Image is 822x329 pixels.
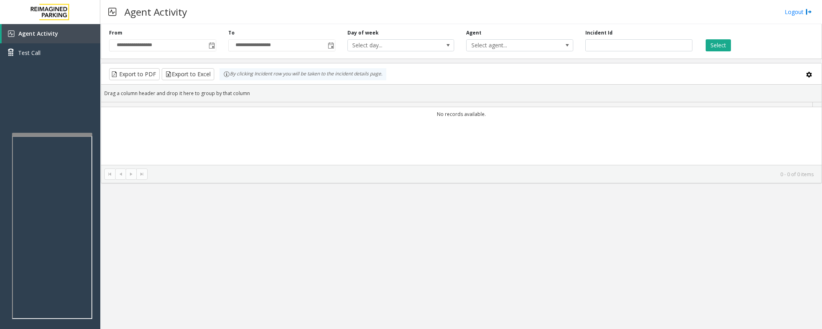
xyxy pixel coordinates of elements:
a: Agent Activity [2,24,100,43]
h3: Agent Activity [120,2,191,22]
button: Export to PDF [109,68,160,80]
td: No records available. [101,107,822,121]
button: Select [706,39,731,51]
img: 'icon' [8,30,14,37]
button: Export to Excel [162,68,214,80]
div: Data table [101,102,822,165]
label: Day of week [347,29,379,37]
kendo-pager-info: 0 - 0 of 0 items [152,171,814,178]
img: infoIcon.svg [223,71,230,77]
label: Incident Id [585,29,613,37]
label: To [228,29,235,37]
img: logout [806,8,812,16]
img: pageIcon [108,2,116,22]
label: Agent [466,29,481,37]
span: Toggle popup [207,40,216,51]
span: Toggle popup [326,40,335,51]
span: NO DATA FOUND [466,39,573,51]
span: Agent Activity [18,30,58,37]
span: Test Call [18,49,41,57]
span: Select day... [348,40,433,51]
div: By clicking Incident row you will be taken to the incident details page. [219,68,386,80]
div: Drag a column header and drop it here to group by that column [101,86,822,100]
a: Logout [785,8,812,16]
span: Select agent... [467,40,552,51]
label: From [109,29,122,37]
